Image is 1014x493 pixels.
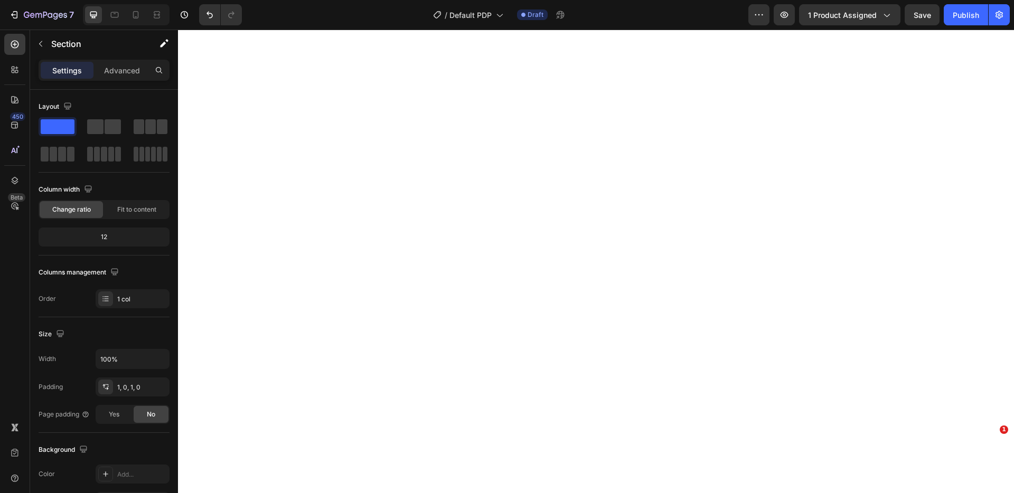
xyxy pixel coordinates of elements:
div: Color [39,469,55,479]
span: Change ratio [52,205,91,214]
button: Publish [944,4,988,25]
p: Advanced [104,65,140,76]
p: Settings [52,65,82,76]
div: Padding [39,382,63,392]
div: 12 [41,230,167,244]
span: No [147,410,155,419]
button: 7 [4,4,79,25]
div: Publish [953,10,979,21]
div: Order [39,294,56,304]
iframe: To enrich screen reader interactions, please activate Accessibility in Grammarly extension settings [178,30,1014,493]
button: 1 product assigned [799,4,900,25]
span: Yes [109,410,119,419]
p: 7 [69,8,74,21]
span: Fit to content [117,205,156,214]
span: Default PDP [449,10,492,21]
div: 1 col [117,295,167,304]
iframe: Intercom live chat [978,441,1003,467]
div: Column width [39,183,95,197]
p: Section [51,37,138,50]
span: / [445,10,447,21]
div: Layout [39,100,74,114]
div: Add... [117,470,167,479]
div: Width [39,354,56,364]
span: 1 [1000,425,1008,434]
span: 1 product assigned [808,10,877,21]
div: Beta [8,193,25,202]
div: 1, 0, 1, 0 [117,383,167,392]
div: Undo/Redo [199,4,242,25]
div: 450 [10,112,25,121]
div: Page padding [39,410,90,419]
div: Background [39,443,90,457]
input: Auto [96,349,169,368]
span: Save [914,11,931,20]
div: Size [39,327,67,342]
button: Save [905,4,940,25]
div: Columns management [39,266,121,280]
span: Draft [528,10,543,20]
